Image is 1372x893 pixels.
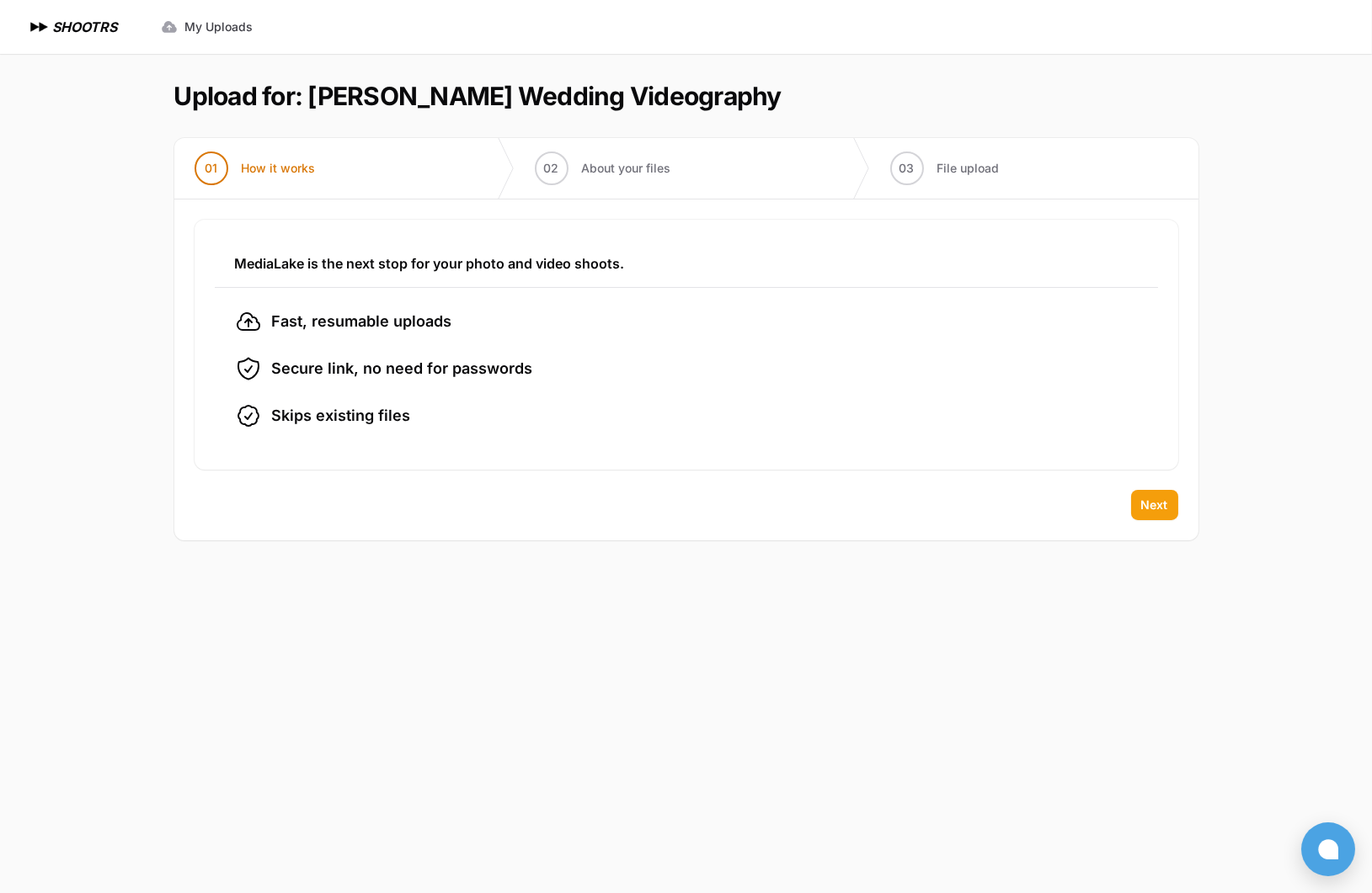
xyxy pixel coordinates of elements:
a: My Uploads [151,12,263,42]
span: File upload [937,160,1000,177]
span: How it works [242,160,316,177]
h3: MediaLake is the next stop for your photo and video shoots. [235,253,1138,274]
button: 01 How it works [174,138,336,199]
button: Next [1131,490,1178,520]
button: 02 About your files [515,138,691,199]
span: Next [1141,497,1168,513]
button: Open chat window [1301,822,1355,876]
span: About your files [582,160,671,177]
span: Skips existing files [272,404,411,428]
h1: SHOOTRS [52,17,117,37]
span: Fast, resumable uploads [272,310,452,333]
span: 01 [205,160,217,177]
span: Secure link, no need for passwords [272,357,533,380]
span: My Uploads [184,19,253,35]
h1: Upload for: [PERSON_NAME] Wedding Videography [174,81,782,111]
img: SHOOTRS [27,17,52,37]
span: 03 [900,160,915,177]
a: SHOOTRS SHOOTRS [27,17,117,37]
button: 03 File upload [870,138,1020,199]
span: 02 [544,160,559,177]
